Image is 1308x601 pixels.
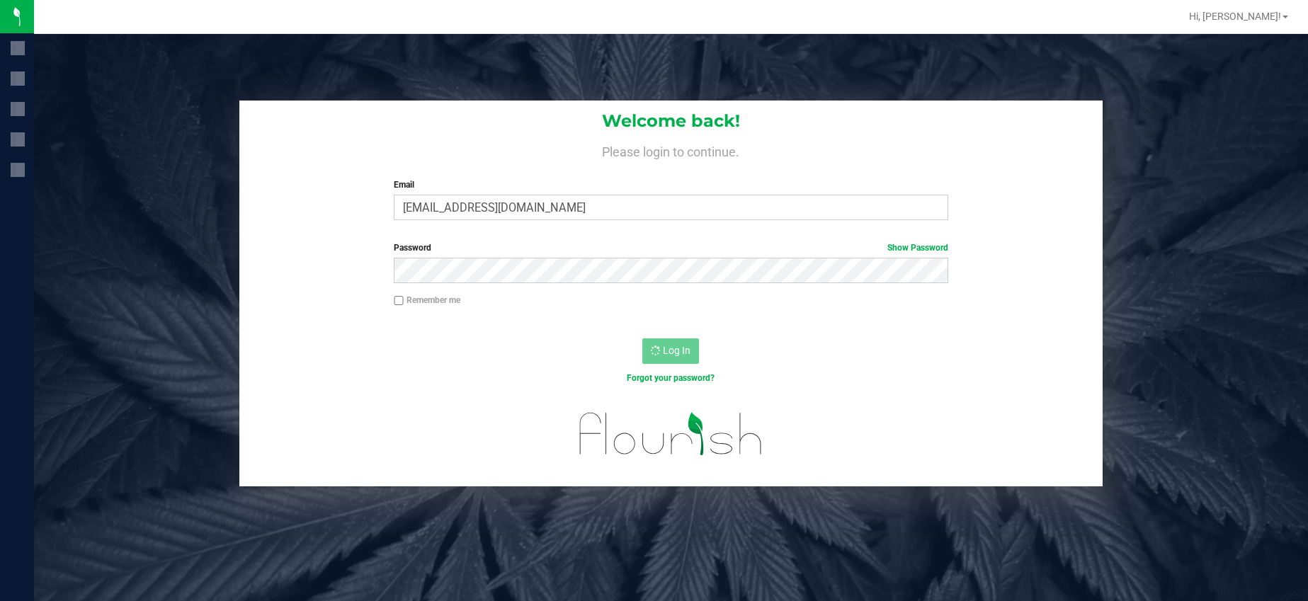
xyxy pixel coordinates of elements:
[563,399,779,469] img: flourish_logo.svg
[627,373,715,383] a: Forgot your password?
[663,345,690,356] span: Log In
[394,294,460,307] label: Remember me
[642,338,699,364] button: Log In
[394,243,431,253] span: Password
[1189,11,1281,22] span: Hi, [PERSON_NAME]!
[887,243,948,253] a: Show Password
[394,178,948,191] label: Email
[394,296,404,306] input: Remember me
[239,142,1103,159] h4: Please login to continue.
[239,112,1103,130] h1: Welcome back!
